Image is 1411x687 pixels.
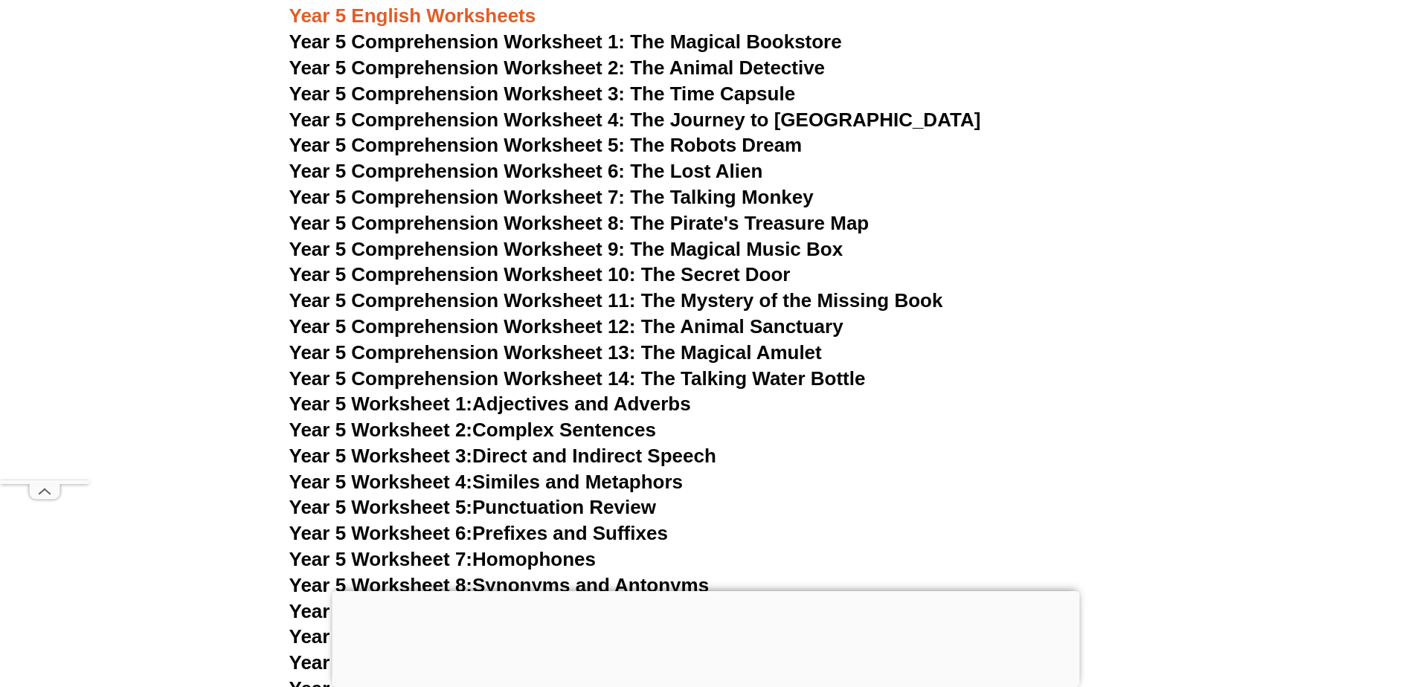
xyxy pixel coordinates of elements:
span: Year 5 Worksheet 9: [289,600,473,622]
a: Year 5 Comprehension Worksheet 8: The Pirate's Treasure Map [289,212,870,234]
a: Year 5 Comprehension Worksheet 7: The Talking Monkey [289,186,814,208]
a: Year 5 Worksheet 11:Prepositions [289,651,600,674]
span: Year 5 Worksheet 2: [289,419,473,441]
a: Year 5 Comprehension Worksheet 10: The Secret Door [289,263,791,286]
a: Year 5 Comprehension Worksheet 9: The Magical Music Box [289,238,843,260]
span: Year 5 Worksheet 10: [289,625,483,648]
a: Year 5 Comprehension Worksheet 14: The Talking Water Bottle [289,367,866,390]
a: Year 5 Comprehension Worksheet 5: The Robots Dream [289,134,803,156]
span: Year 5 Worksheet 4: [289,471,473,493]
iframe: Chat Widget [1163,519,1411,687]
a: Year 5 Worksheet 8:Synonyms and Antonyms [289,574,710,596]
a: Year 5 Comprehension Worksheet 6: The Lost Alien [289,160,763,182]
span: Year 5 Worksheet 7: [289,548,473,570]
a: Year 5 Worksheet 2:Complex Sentences [289,419,656,441]
a: Year 5 Comprehension Worksheet 2: The Animal Detective [289,57,826,79]
a: Year 5 Worksheet 10:Subject-Verb Agreement [289,625,707,648]
span: Year 5 Worksheet 8: [289,574,473,596]
a: Year 5 Comprehension Worksheet 13: The Magical Amulet [289,341,822,364]
span: Year 5 Worksheet 11: [289,651,483,674]
span: Year 5 Worksheet 5: [289,496,473,518]
a: Year 5 Comprehension Worksheet 11: The Mystery of the Missing Book [289,289,943,312]
a: Year 5 Comprehension Worksheet 1: The Magical Bookstore [289,30,842,53]
span: Year 5 Worksheet 3: [289,445,473,467]
a: Year 5 Comprehension Worksheet 4: The Journey to [GEOGRAPHIC_DATA] [289,109,981,131]
span: Year 5 Worksheet 1: [289,393,473,415]
a: Year 5 Worksheet 6:Prefixes and Suffixes [289,522,668,544]
a: Year 5 Worksheet 3:Direct and Indirect Speech [289,445,716,467]
a: Year 5 Worksheet 5:Punctuation Review [289,496,656,518]
a: Year 5 Worksheet 7:Homophones [289,548,597,570]
a: Year 5 Worksheet 9:Verb Tenses [289,600,585,622]
a: Year 5 Worksheet 4:Similes and Metaphors [289,471,684,493]
a: Year 5 Comprehension Worksheet 3: The Time Capsule [289,83,796,105]
iframe: Advertisement [332,591,1079,683]
a: Year 5 Worksheet 1:Adjectives and Adverbs [289,393,691,415]
a: Year 5 Comprehension Worksheet 12: The Animal Sanctuary [289,315,843,338]
span: Year 5 Worksheet 6: [289,522,473,544]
